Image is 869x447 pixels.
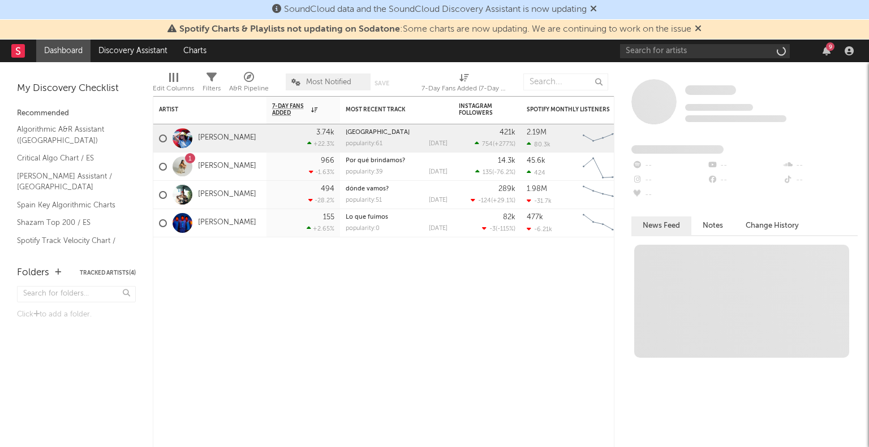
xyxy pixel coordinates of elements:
button: Change History [734,216,810,235]
div: -31.7k [527,197,552,205]
button: News Feed [631,216,691,235]
div: [DATE] [429,197,448,203]
span: 754 [482,141,493,147]
a: Some Artist [685,85,736,96]
div: 494 [321,185,334,193]
span: Some Artist [685,85,736,95]
div: -- [782,173,858,188]
a: Charts [175,40,214,62]
div: Recommended [17,107,136,120]
div: Edit Columns [153,68,194,101]
div: Instagram Followers [459,103,498,116]
div: 289k [498,185,515,193]
div: +22.3 % [307,140,334,147]
div: Filters [203,68,221,101]
span: -76.2 % [494,170,514,176]
div: popularity: 39 [346,169,383,175]
span: : Some charts are now updating. We are continuing to work on the issue [179,25,691,34]
div: Artist [159,106,244,113]
span: Spotify Charts & Playlists not updating on Sodatone [179,25,400,34]
div: ( ) [475,140,515,147]
a: Discovery Assistant [91,40,175,62]
div: 7-Day Fans Added (7-Day Fans Added) [421,68,506,101]
div: -- [631,188,707,202]
div: Click to add a folder. [17,308,136,322]
button: Save [375,80,389,86]
div: 3.74k [316,129,334,136]
span: Dismiss [590,5,597,14]
div: 2.19M [527,129,547,136]
div: ( ) [471,197,515,204]
a: Lo que fuimos [346,214,388,220]
div: -1.63 % [309,168,334,176]
div: Por qué brindamos? [346,158,448,164]
span: SoundCloud data and the SoundCloud Discovery Assistant is now updating [284,5,587,14]
div: Folders [17,266,49,280]
div: 14.3k [498,157,515,164]
div: 424 [527,169,545,176]
div: ( ) [482,225,515,232]
input: Search... [523,73,608,90]
a: Shazam Top 200 / ES [17,216,124,229]
div: 9 [826,42,834,51]
span: Fans Added by Platform [631,145,724,154]
button: Tracked Artists(4) [80,270,136,276]
a: dónde vamos? [346,186,389,192]
div: popularity: 0 [346,225,380,232]
a: [GEOGRAPHIC_DATA] [346,129,410,136]
div: Most Recent Track [346,106,431,113]
div: -6.21k [527,225,552,233]
a: Spotify Track Velocity Chart / ES [17,235,124,258]
div: 1.98M [527,185,547,193]
div: My Discovery Checklist [17,82,136,96]
div: popularity: 51 [346,197,382,203]
div: -- [707,158,782,173]
a: Dashboard [36,40,91,62]
input: Search for folders... [17,286,136,302]
button: 9 [823,46,831,55]
a: [PERSON_NAME] [198,133,256,143]
a: [PERSON_NAME] [198,190,256,199]
svg: Chart title [578,153,629,181]
div: 45.6k [527,157,545,164]
div: -28.2 % [308,197,334,204]
div: Lo que fuimos [346,214,448,220]
span: -115 % [497,226,514,232]
div: A&R Pipeline [229,82,269,96]
div: -- [707,173,782,188]
svg: Chart title [578,209,629,237]
div: [DATE] [429,169,448,175]
div: [DATE] [429,141,448,147]
div: ( ) [475,168,515,176]
div: Filters [203,82,221,96]
a: [PERSON_NAME] Assistant / [GEOGRAPHIC_DATA] [17,170,124,193]
div: 966 [321,157,334,164]
span: -124 [478,198,491,204]
div: -- [631,173,707,188]
div: Spotify Monthly Listeners [527,106,612,113]
div: +2.65 % [307,225,334,232]
div: -- [631,158,707,173]
a: Algorithmic A&R Assistant ([GEOGRAPHIC_DATA]) [17,123,124,146]
span: 7-Day Fans Added [272,103,308,116]
div: 421k [500,129,515,136]
span: -3 [489,226,496,232]
div: [DATE] [429,225,448,232]
button: Notes [691,216,734,235]
a: Por qué brindamos? [346,158,405,164]
div: popularity: 61 [346,141,382,147]
div: dónde vamos? [346,186,448,192]
a: [PERSON_NAME] [198,162,256,171]
div: 477k [527,214,543,221]
div: A&R Pipeline [229,68,269,101]
svg: Chart title [578,181,629,209]
div: Sevilla [346,129,448,136]
span: 0 fans last week [685,115,786,122]
div: 155 [323,214,334,221]
a: [PERSON_NAME] [198,218,256,228]
div: 82k [503,214,515,221]
span: 135 [483,170,492,176]
div: 7-Day Fans Added (7-Day Fans Added) [421,82,506,96]
span: Most Notified [306,79,351,86]
a: Critical Algo Chart / ES [17,152,124,164]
